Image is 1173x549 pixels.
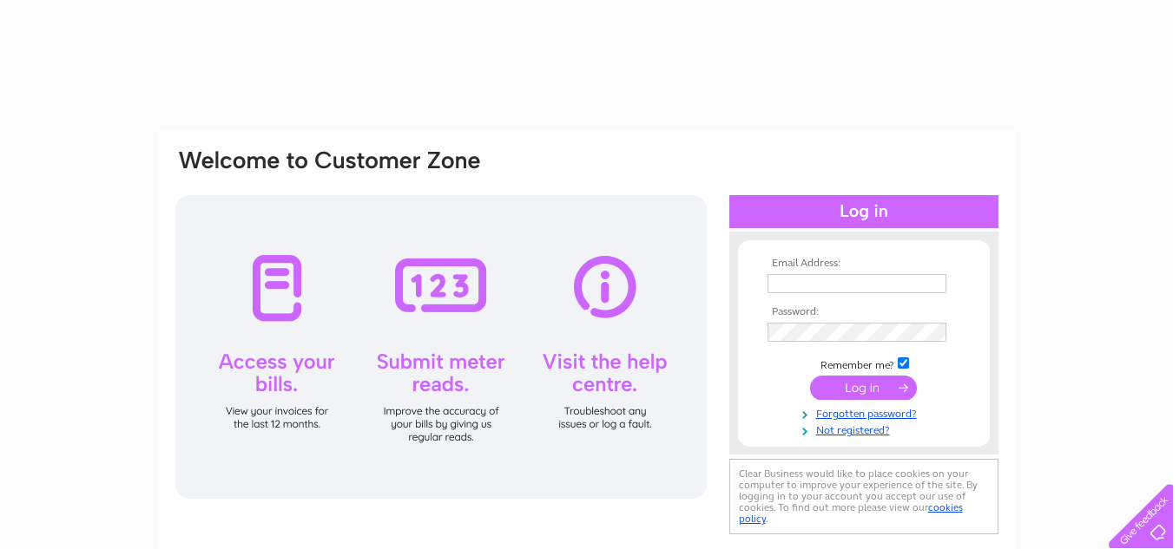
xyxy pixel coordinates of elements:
th: Password: [763,306,965,318]
th: Email Address: [763,258,965,270]
input: Submit [810,376,917,400]
div: Clear Business would like to place cookies on your computer to improve your experience of the sit... [729,459,998,534]
a: cookies policy [739,501,963,525]
a: Not registered? [768,421,965,437]
a: Forgotten password? [768,404,965,421]
td: Remember me? [763,355,965,372]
